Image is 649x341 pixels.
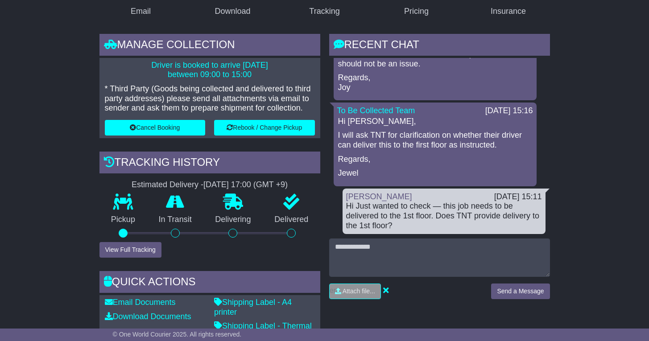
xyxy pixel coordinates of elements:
div: Quick Actions [99,271,320,295]
button: Cancel Booking [105,120,206,136]
a: Shipping Label - Thermal printer [214,321,312,340]
a: [PERSON_NAME] [346,192,412,201]
a: Shipping Label - A4 printer [214,298,292,316]
p: Jewel [338,168,532,178]
p: Delivered [263,215,320,225]
p: Hi [PERSON_NAME], [338,117,532,127]
div: [DATE] 15:11 [494,192,542,202]
p: In Transit [147,215,203,225]
p: I will ask TNT for clarification on whether their driver can deliver this to the first floor as i... [338,131,532,150]
button: View Full Tracking [99,242,161,258]
a: Download Documents [105,312,191,321]
a: Email Documents [105,298,176,307]
div: Insurance [491,5,526,17]
div: Email [131,5,151,17]
div: RECENT CHAT [329,34,550,58]
div: Tracking history [99,152,320,176]
div: [DATE] 15:16 [485,106,533,116]
div: Tracking [309,5,339,17]
p: Regards, [338,155,532,164]
p: * Third Party (Goods being collected and delivered to third party addresses) please send all atta... [105,84,315,113]
p: Pickup [99,215,147,225]
div: Manage collection [99,34,320,58]
div: Download [215,5,250,17]
a: To Be Collected Team [337,106,415,115]
p: Regards, Joy [338,73,532,92]
div: Hi Just wanted to check — this job needs to be delivered to the 1st floor. Does TNT provide deliv... [346,201,542,230]
p: Delivering [203,215,263,225]
span: © One World Courier 2025. All rights reserved. [113,331,242,338]
div: Estimated Delivery - [99,180,320,190]
button: Rebook / Change Pickup [214,120,315,136]
div: [DATE] 17:00 (GMT +9) [203,180,288,190]
button: Send a Message [491,283,550,299]
p: Driver is booked to arrive [DATE] between 09:00 to 15:00 [105,61,315,80]
div: Pricing [404,5,429,17]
